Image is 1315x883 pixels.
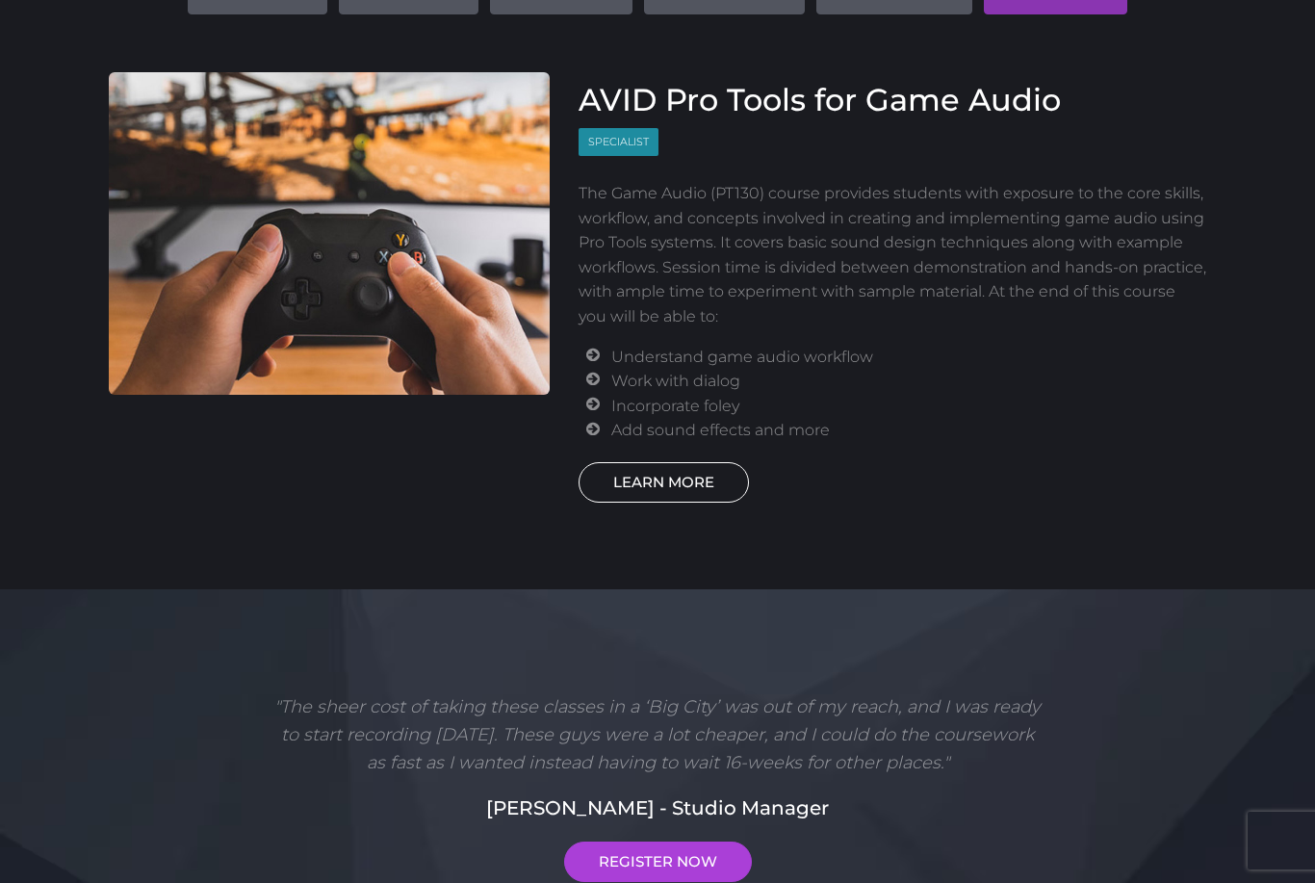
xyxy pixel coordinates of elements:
[579,128,658,156] span: Specialist
[109,793,1206,822] h5: [PERSON_NAME] - Studio Manager
[611,394,1206,419] li: Incorporate foley
[109,72,550,395] img: AVID Pro Tools for Game Audio Course
[611,345,1206,370] li: Understand game audio workflow
[579,82,1207,118] h3: AVID Pro Tools for Game Audio
[579,181,1207,329] p: The Game Audio (PT130) course provides students with exposure to the core skills, workflow, and c...
[564,842,752,882] a: REGISTER NOW
[273,693,1042,776] p: "The sheer cost of taking these classes in a ‘Big City’ was out of my reach, and I was ready to s...
[611,418,1206,443] li: Add sound effects and more
[611,369,1206,394] li: Work with dialog
[579,462,749,503] a: LEARN MORE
